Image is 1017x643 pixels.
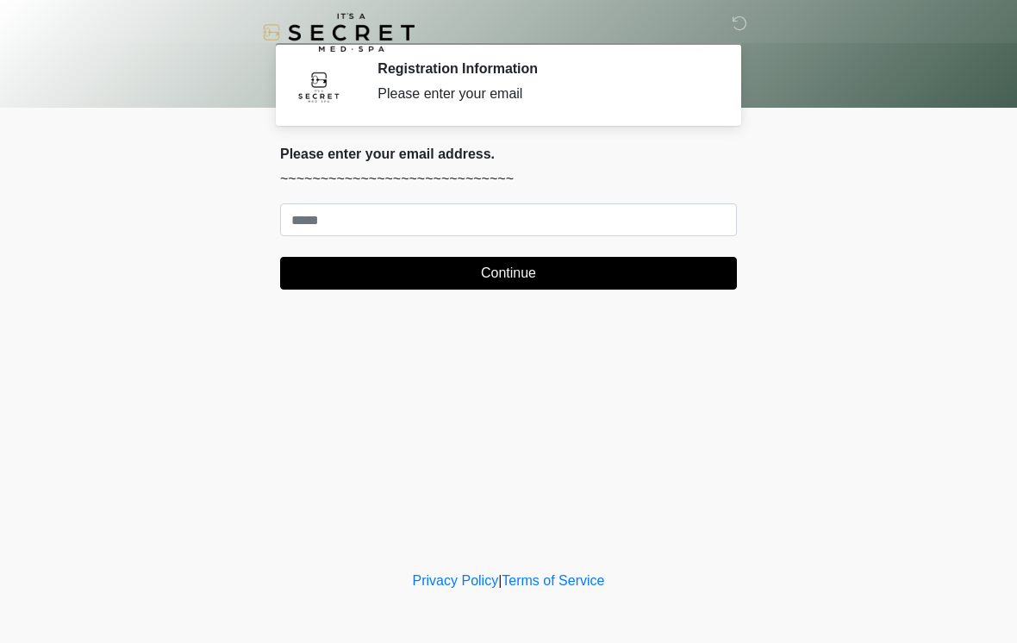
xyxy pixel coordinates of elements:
button: Continue [280,257,737,290]
a: | [498,573,502,588]
img: It's A Secret Med Spa Logo [263,13,415,52]
h2: Please enter your email address. [280,146,737,162]
a: Terms of Service [502,573,604,588]
img: Agent Avatar [293,60,345,112]
a: Privacy Policy [413,573,499,588]
div: Please enter your email [377,84,711,104]
p: ~~~~~~~~~~~~~~~~~~~~~~~~~~~~~ [280,169,737,190]
h2: Registration Information [377,60,711,77]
